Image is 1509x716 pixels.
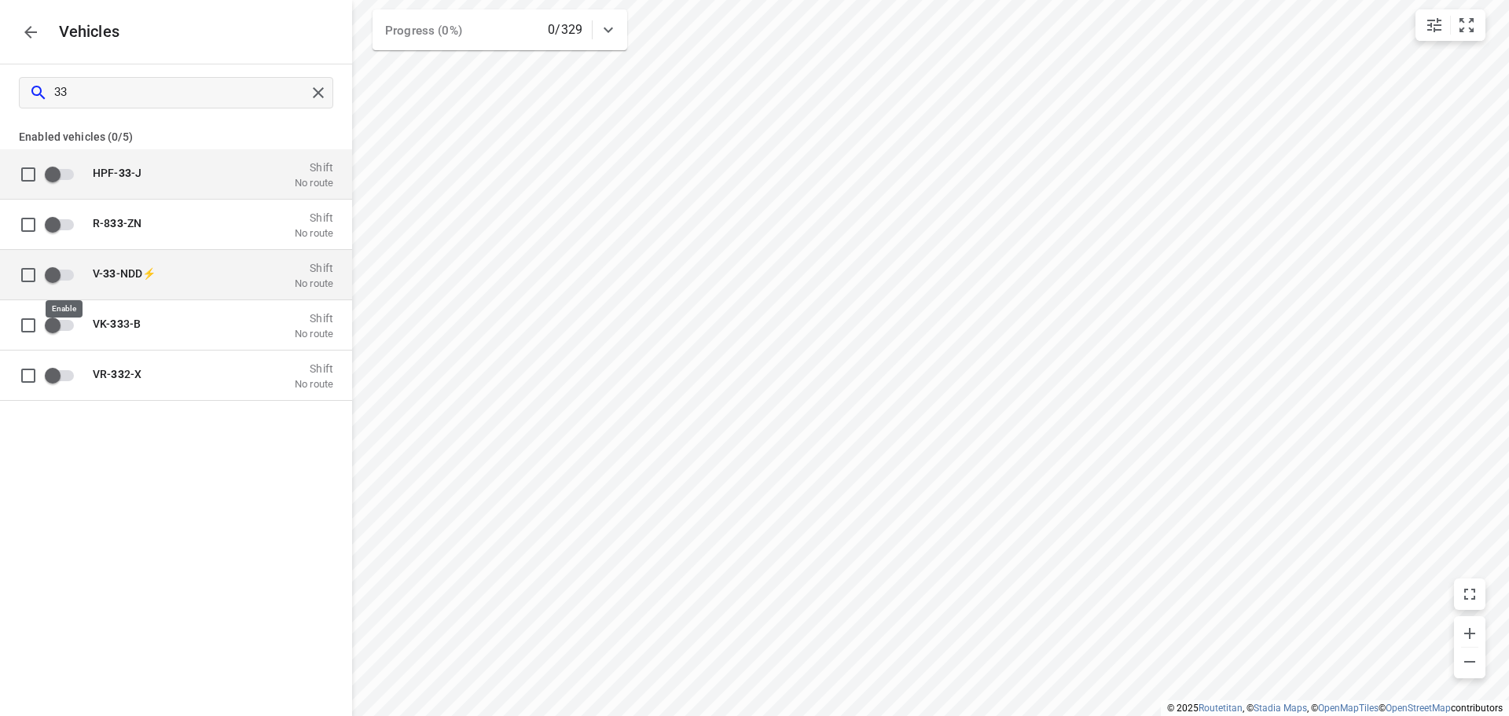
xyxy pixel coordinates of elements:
[548,20,582,39] p: 0/329
[295,211,333,223] p: Shift
[54,80,307,105] input: Search vehicles
[1451,9,1482,41] button: Fit zoom
[44,310,83,340] span: Enable
[1254,703,1307,714] a: Stadia Maps
[111,367,123,380] b: 33
[1167,703,1503,714] li: © 2025 , © , © © contributors
[93,317,141,329] span: VK- 3-B
[103,266,116,279] b: 33
[93,266,156,279] span: V- -NDD⚡
[93,216,141,229] span: R-8 -ZN
[373,9,627,50] div: Progress (0%)0/329
[385,24,462,38] span: Progress (0%)
[93,166,141,178] span: HPF- -J
[295,261,333,274] p: Shift
[295,377,333,390] p: No route
[295,327,333,340] p: No route
[93,367,141,380] span: VR- 2-X
[295,277,333,289] p: No route
[110,317,123,329] b: 33
[295,226,333,239] p: No route
[1318,703,1379,714] a: OpenMapTiles
[119,166,131,178] b: 33
[295,311,333,324] p: Shift
[1386,703,1451,714] a: OpenStreetMap
[44,360,83,390] span: Enable
[1415,9,1485,41] div: small contained button group
[295,160,333,173] p: Shift
[295,176,333,189] p: No route
[110,216,123,229] b: 33
[1419,9,1450,41] button: Map settings
[1199,703,1243,714] a: Routetitan
[295,362,333,374] p: Shift
[46,23,120,41] p: Vehicles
